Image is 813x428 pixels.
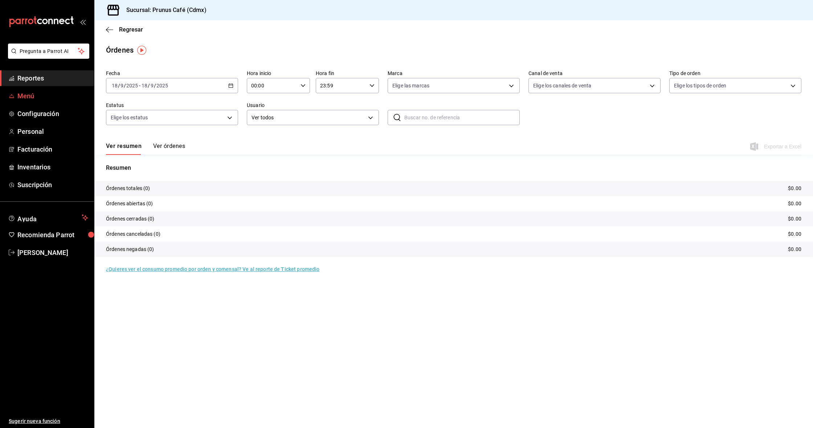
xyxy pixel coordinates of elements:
label: Fecha [106,71,238,76]
span: Sugerir nueva función [9,417,88,425]
label: Hora inicio [247,71,310,76]
p: Órdenes abiertas (0) [106,200,153,207]
span: / [124,83,126,89]
span: Suscripción [17,180,88,190]
span: Ver todos [252,114,365,122]
input: ---- [126,83,138,89]
label: Marca [388,71,520,76]
button: Ver órdenes [153,143,185,155]
input: -- [150,83,154,89]
a: ¿Quieres ver el consumo promedio por orden y comensal? Ve al reporte de Ticket promedio [106,266,319,272]
span: Ayuda [17,213,79,222]
span: / [148,83,150,89]
p: Órdenes canceladas (0) [106,230,160,238]
p: $0.00 [788,215,801,223]
span: - [139,83,140,89]
button: open_drawer_menu [80,19,86,25]
span: Personal [17,127,88,136]
label: Tipo de orden [669,71,801,76]
span: Elige los tipos de orden [674,82,726,89]
img: Tooltip marker [137,46,146,55]
input: -- [141,83,148,89]
span: Inventarios [17,162,88,172]
span: Configuración [17,109,88,119]
p: $0.00 [788,185,801,192]
span: Menú [17,91,88,101]
label: Estatus [106,103,238,108]
p: $0.00 [788,200,801,207]
label: Hora fin [316,71,379,76]
span: Pregunta a Parrot AI [20,48,78,55]
p: Órdenes cerradas (0) [106,215,155,223]
span: Regresar [119,26,143,33]
button: Ver resumen [106,143,142,155]
span: Reportes [17,73,88,83]
input: ---- [156,83,168,89]
p: Órdenes totales (0) [106,185,150,192]
label: Canal de venta [528,71,661,76]
span: [PERSON_NAME] [17,248,88,258]
button: Regresar [106,26,143,33]
a: Pregunta a Parrot AI [5,53,89,60]
input: -- [120,83,124,89]
span: / [118,83,120,89]
p: Resumen [106,164,801,172]
span: Facturación [17,144,88,154]
span: Elige los canales de venta [533,82,591,89]
button: Pregunta a Parrot AI [8,44,89,59]
p: $0.00 [788,230,801,238]
span: Elige las marcas [392,82,429,89]
p: Órdenes negadas (0) [106,246,154,253]
span: Elige los estatus [111,114,148,121]
input: Buscar no. de referencia [404,110,520,125]
div: Órdenes [106,45,134,55]
span: Recomienda Parrot [17,230,88,240]
h3: Sucursal: Prunus Café (Cdmx) [120,6,207,15]
div: navigation tabs [106,143,185,155]
label: Usuario [247,103,379,108]
input: -- [111,83,118,89]
span: / [154,83,156,89]
p: $0.00 [788,246,801,253]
